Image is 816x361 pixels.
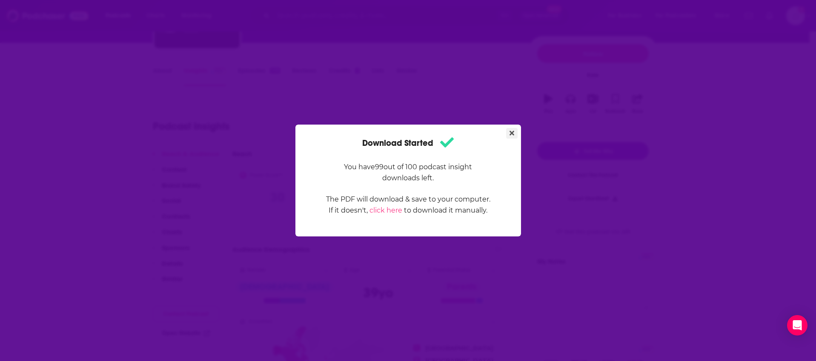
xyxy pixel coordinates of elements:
button: Close [506,128,518,139]
a: click here [369,206,402,214]
p: The PDF will download & save to your computer. If it doesn't, to download it manually. [326,194,491,216]
h1: Download Started [362,135,454,151]
p: You have 99 out of 100 podcast insight downloads left. [326,162,491,184]
div: Open Intercom Messenger [787,315,807,335]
